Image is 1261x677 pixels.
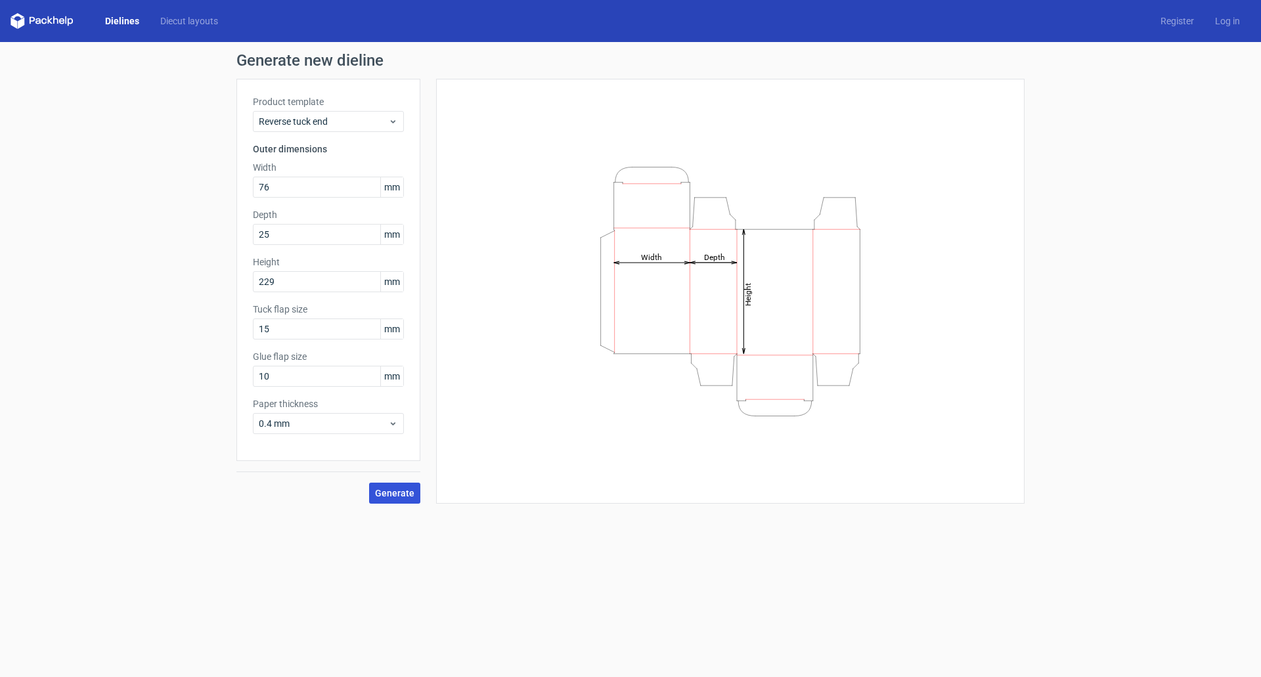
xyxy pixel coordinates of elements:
label: Paper thickness [253,397,404,410]
label: Width [253,161,404,174]
tspan: Height [743,282,753,305]
span: 0.4 mm [259,417,388,430]
span: mm [380,272,403,292]
button: Generate [369,483,420,504]
label: Glue flap size [253,350,404,363]
h1: Generate new dieline [236,53,1025,68]
a: Register [1150,14,1205,28]
tspan: Width [641,252,662,261]
label: Height [253,255,404,269]
tspan: Depth [704,252,725,261]
span: mm [380,225,403,244]
label: Depth [253,208,404,221]
a: Log in [1205,14,1250,28]
span: mm [380,366,403,386]
a: Diecut layouts [150,14,229,28]
span: mm [380,319,403,339]
span: Reverse tuck end [259,115,388,128]
span: Generate [375,489,414,498]
h3: Outer dimensions [253,142,404,156]
label: Product template [253,95,404,108]
label: Tuck flap size [253,303,404,316]
a: Dielines [95,14,150,28]
span: mm [380,177,403,197]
